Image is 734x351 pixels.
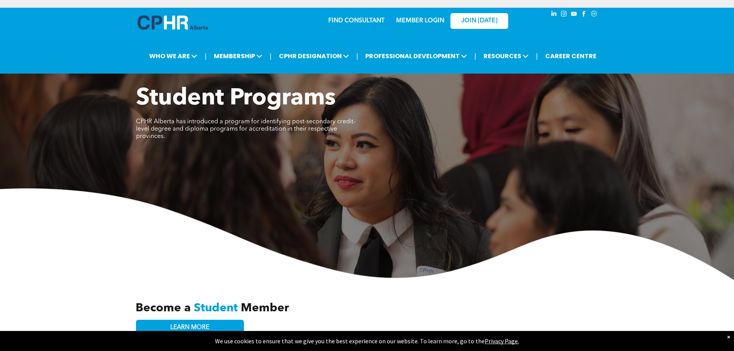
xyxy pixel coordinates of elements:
a: Social network [590,10,598,20]
span: CPHR DESIGNATION [277,49,351,63]
a: instagram [560,10,568,20]
a: JOIN [DATE] [450,13,508,29]
a: MEMBER LOGIN [396,18,444,24]
span: MEMBERSHIP [212,49,265,63]
div: Dismiss notification [727,333,730,341]
a: facebook [580,10,588,20]
li: | [270,48,272,64]
span: Student [194,302,238,314]
span: CPHR Alberta has introduced a program for identifying post-secondary credit-level degree and dipl... [136,119,355,139]
li: | [205,48,207,64]
li: | [356,48,358,64]
img: A blue and white logo for cp alberta [138,15,208,30]
span: RESOURCES [481,49,531,63]
a: linkedin [550,10,558,20]
a: Privacy Page. [485,337,519,345]
span: Member [241,302,289,314]
a: youtube [570,10,578,20]
li: | [474,48,476,64]
li: | [536,48,538,64]
a: FIND CONSULTANT [328,18,385,24]
span: LEARN MORE [170,324,209,331]
span: Student Programs [136,87,336,110]
span: JOIN [DATE] [461,17,497,25]
span: PROFESSIONAL DEVELOPMENT [363,49,469,63]
a: LEARN MORE [136,320,244,336]
span: Become a [136,302,191,314]
span: WHO WE ARE [147,49,200,63]
a: CAREER CENTRE [543,49,599,63]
